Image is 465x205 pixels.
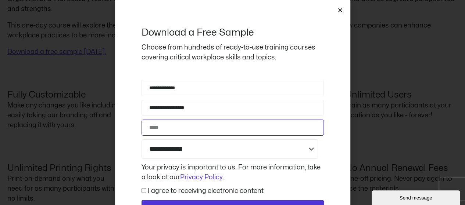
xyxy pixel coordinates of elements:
[140,162,326,182] div: Your privacy is important to us. For more information, take a look at our .
[148,188,264,194] label: I agree to receiving electronic content
[180,174,223,180] a: Privacy Policy
[372,189,461,205] iframe: chat widget
[142,26,324,39] h2: Download a Free Sample
[337,7,343,13] a: Close
[142,43,324,62] p: Choose from hundreds of ready-to-use training courses covering critical workplace skills and topics.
